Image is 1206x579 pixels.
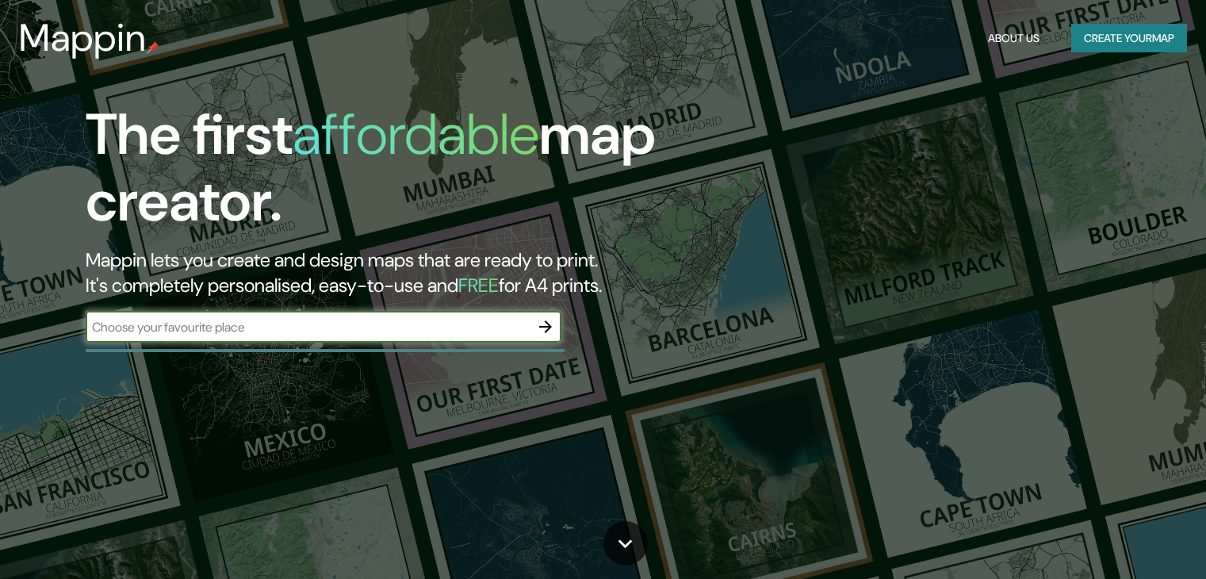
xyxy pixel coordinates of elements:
img: mappin-pin [147,41,159,54]
h2: Mappin lets you create and design maps that are ready to print. It's completely personalised, eas... [86,247,689,298]
h3: Mappin [19,16,147,60]
h1: affordable [293,98,539,171]
button: Create yourmap [1071,24,1187,53]
input: Choose your favourite place [86,318,530,336]
button: About Us [982,24,1046,53]
iframe: Help widget launcher [1065,517,1189,562]
h1: The first map creator. [86,102,689,247]
h5: FREE [458,273,499,297]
